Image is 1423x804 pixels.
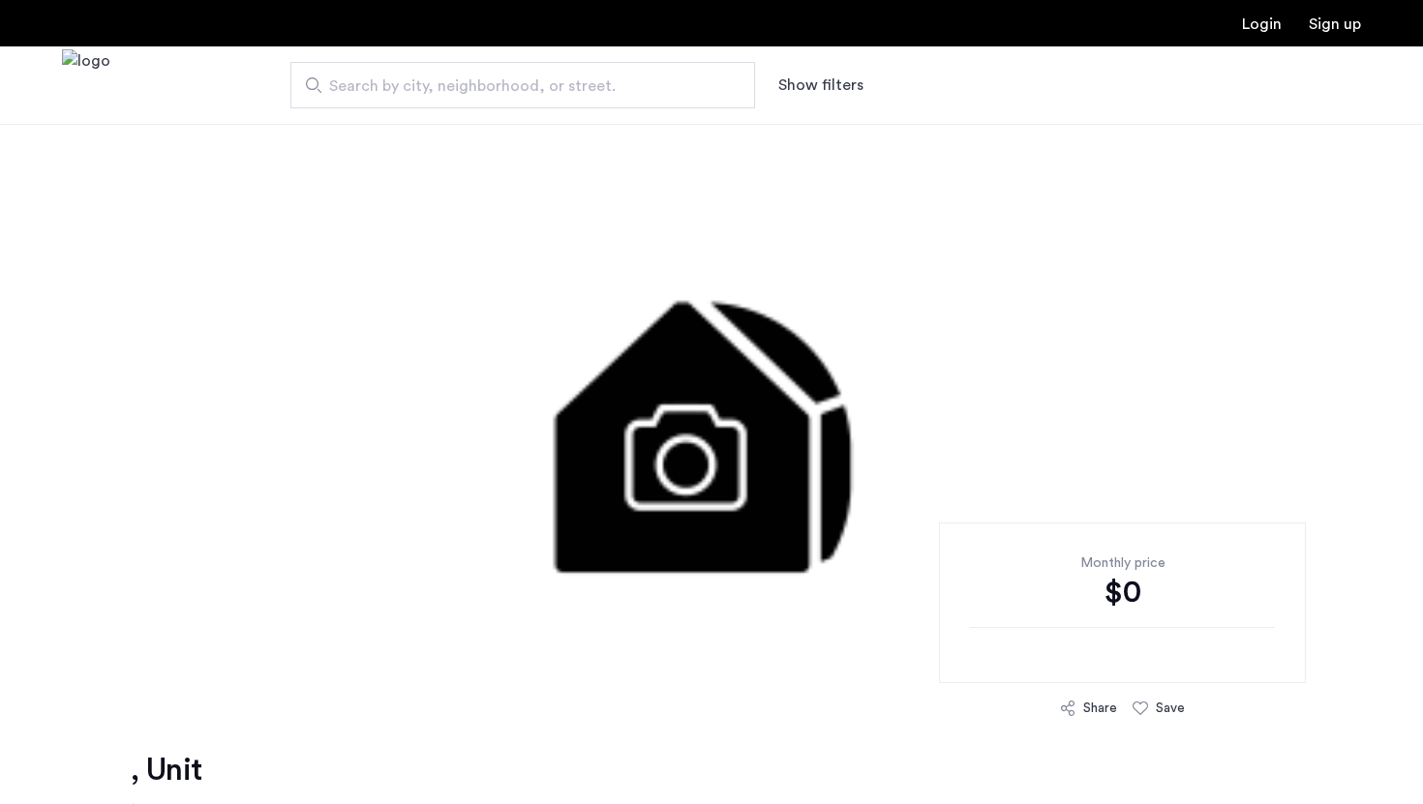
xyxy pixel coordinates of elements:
[290,62,755,108] input: Apartment Search
[62,49,110,122] img: logo
[62,49,110,122] a: Cazamio Logo
[1242,16,1282,32] a: Login
[778,74,863,97] button: Show or hide filters
[1156,699,1185,718] div: Save
[131,751,201,789] h1: , Unit
[1083,699,1117,718] div: Share
[970,573,1275,611] div: $0
[257,124,1167,704] img: 3.gif
[1309,16,1361,32] a: Registration
[329,74,701,98] span: Search by city, neighborhood, or street.
[970,553,1275,573] div: Monthly price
